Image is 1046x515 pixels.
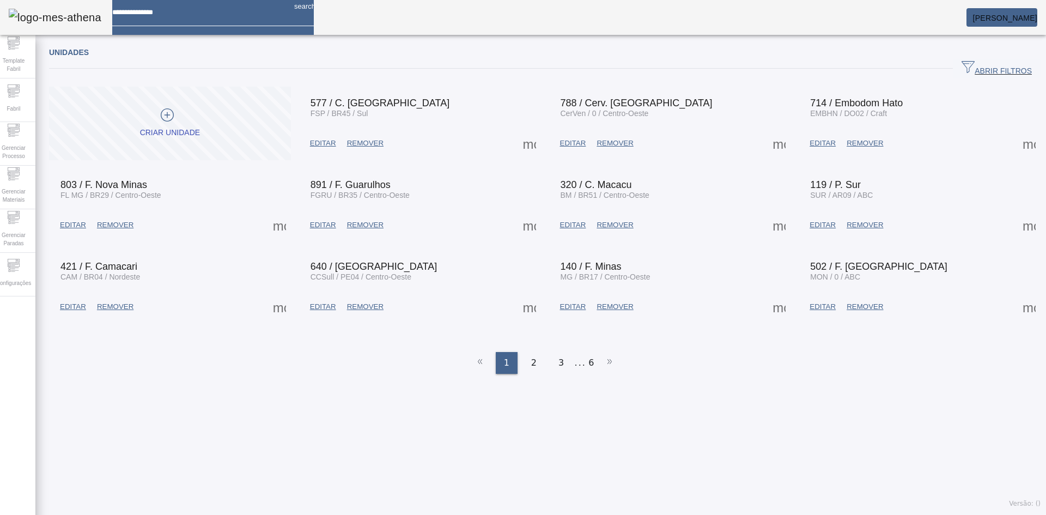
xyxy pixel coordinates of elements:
[810,272,860,281] span: MON / 0 / ABC
[310,301,336,312] span: EDITAR
[140,128,200,138] div: Criar unidade
[560,220,586,231] span: EDITAR
[597,138,633,149] span: REMOVER
[60,179,147,190] span: 803 / F. Nova Minas
[342,297,389,317] button: REMOVER
[810,138,836,149] span: EDITAR
[520,297,539,317] button: Mais
[841,134,889,153] button: REMOVER
[841,215,889,235] button: REMOVER
[575,352,586,374] li: ...
[311,179,391,190] span: 891 / F. Guarulhos
[97,220,133,231] span: REMOVER
[49,87,291,160] button: Criar unidade
[311,191,410,199] span: FGRU / BR35 / Centro-Oeste
[810,301,836,312] span: EDITAR
[60,261,137,272] span: 421 / F. Camacari
[810,191,873,199] span: SUR / AR09 / ABC
[561,179,632,190] span: 320 / C. Macacu
[342,134,389,153] button: REMOVER
[270,297,289,317] button: Mais
[60,220,86,231] span: EDITAR
[347,220,384,231] span: REMOVER
[97,301,133,312] span: REMOVER
[841,297,889,317] button: REMOVER
[347,301,384,312] span: REMOVER
[847,301,883,312] span: REMOVER
[520,134,539,153] button: Mais
[305,134,342,153] button: EDITAR
[560,301,586,312] span: EDITAR
[847,138,883,149] span: REMOVER
[3,101,23,116] span: Fabril
[810,109,887,118] span: EMBHN / DO02 / Craft
[1019,134,1039,153] button: Mais
[54,297,92,317] button: EDITAR
[804,134,841,153] button: EDITAR
[810,220,836,231] span: EDITAR
[962,60,1032,77] span: ABRIR FILTROS
[1009,500,1041,507] span: Versão: ()
[591,297,638,317] button: REMOVER
[311,261,437,272] span: 640 / [GEOGRAPHIC_DATA]
[561,109,649,118] span: CerVen / 0 / Centro-Oeste
[531,356,537,369] span: 2
[60,301,86,312] span: EDITAR
[1019,297,1039,317] button: Mais
[310,220,336,231] span: EDITAR
[310,138,336,149] span: EDITAR
[311,109,368,118] span: FSP / BR45 / Sul
[305,297,342,317] button: EDITAR
[769,134,789,153] button: Mais
[591,215,638,235] button: REMOVER
[560,138,586,149] span: EDITAR
[555,215,592,235] button: EDITAR
[591,134,638,153] button: REMOVER
[60,272,140,281] span: CAM / BR04 / Nordeste
[558,356,564,369] span: 3
[561,98,713,108] span: 788 / Cerv. [GEOGRAPHIC_DATA]
[305,215,342,235] button: EDITAR
[847,220,883,231] span: REMOVER
[270,215,289,235] button: Mais
[92,215,139,235] button: REMOVER
[810,98,903,108] span: 714 / Embodom Hato
[804,297,841,317] button: EDITAR
[597,301,633,312] span: REMOVER
[810,179,861,190] span: 119 / P. Sur
[804,215,841,235] button: EDITAR
[49,48,89,57] span: Unidades
[810,261,947,272] span: 502 / F. [GEOGRAPHIC_DATA]
[769,297,789,317] button: Mais
[342,215,389,235] button: REMOVER
[561,191,649,199] span: BM / BR51 / Centro-Oeste
[588,352,594,374] li: 6
[561,261,622,272] span: 140 / F. Minas
[769,215,789,235] button: Mais
[311,272,411,281] span: CCSull / PE04 / Centro-Oeste
[953,59,1041,78] button: ABRIR FILTROS
[597,220,633,231] span: REMOVER
[311,98,449,108] span: 577 / C. [GEOGRAPHIC_DATA]
[1019,215,1039,235] button: Mais
[9,9,101,26] img: logo-mes-athena
[520,215,539,235] button: Mais
[561,272,650,281] span: MG / BR17 / Centro-Oeste
[555,297,592,317] button: EDITAR
[54,215,92,235] button: EDITAR
[347,138,384,149] span: REMOVER
[92,297,139,317] button: REMOVER
[555,134,592,153] button: EDITAR
[60,191,161,199] span: FL MG / BR29 / Centro-Oeste
[973,14,1037,22] span: [PERSON_NAME]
